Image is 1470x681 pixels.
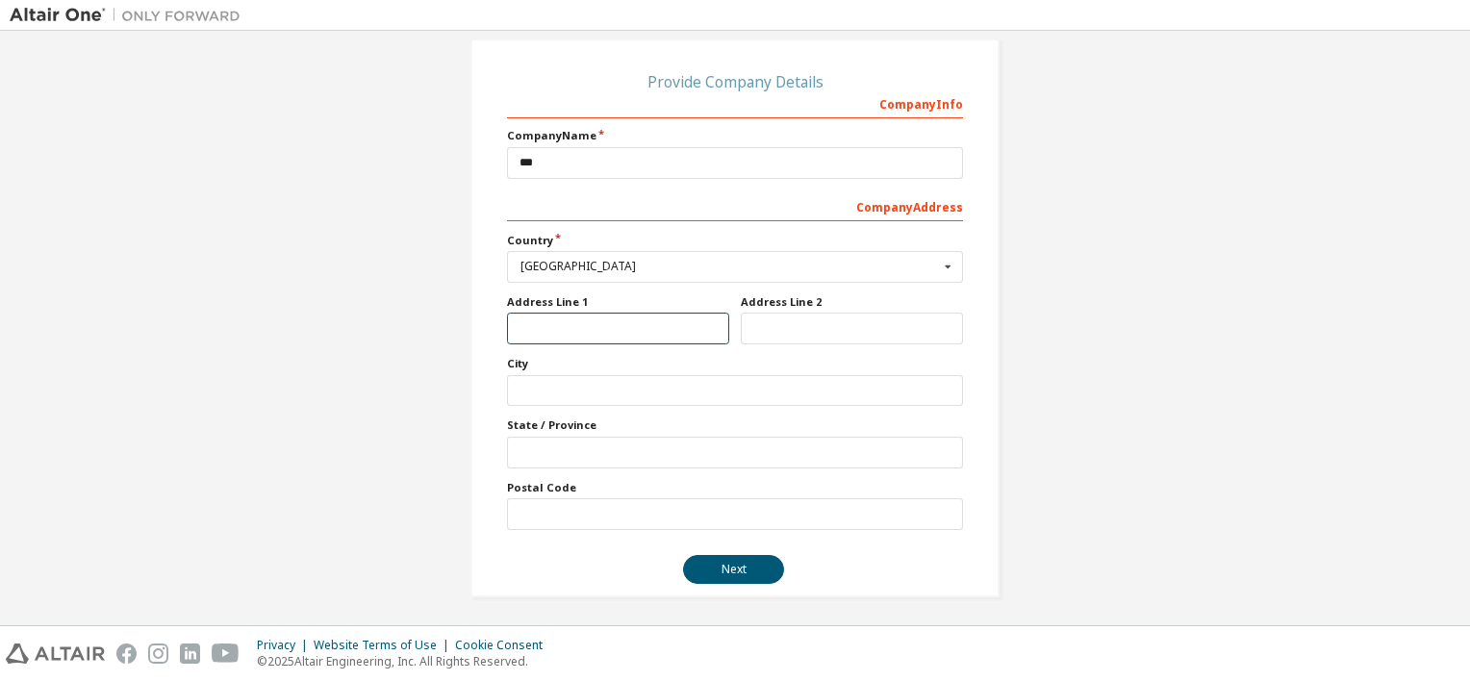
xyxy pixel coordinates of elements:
[507,294,729,310] label: Address Line 1
[314,638,455,653] div: Website Terms of Use
[507,233,963,248] label: Country
[741,294,963,310] label: Address Line 2
[116,643,137,664] img: facebook.svg
[257,653,554,669] p: © 2025 Altair Engineering, Inc. All Rights Reserved.
[148,643,168,664] img: instagram.svg
[683,555,784,584] button: Next
[455,638,554,653] div: Cookie Consent
[507,88,963,118] div: Company Info
[507,128,963,143] label: Company Name
[10,6,250,25] img: Altair One
[257,638,314,653] div: Privacy
[507,356,963,371] label: City
[180,643,200,664] img: linkedin.svg
[507,480,963,495] label: Postal Code
[520,261,939,272] div: [GEOGRAPHIC_DATA]
[507,417,963,433] label: State / Province
[6,643,105,664] img: altair_logo.svg
[507,76,963,88] div: Provide Company Details
[212,643,240,664] img: youtube.svg
[507,190,963,221] div: Company Address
